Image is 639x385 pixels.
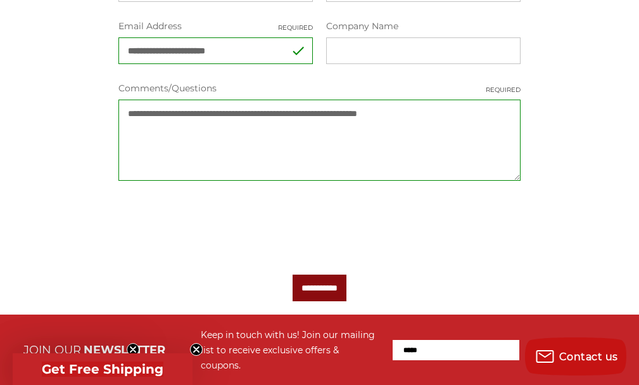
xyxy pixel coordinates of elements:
[127,343,139,356] button: Close teaser
[486,85,521,95] small: Required
[84,343,165,357] span: NEWSLETTER
[190,343,203,356] button: Close teaser
[42,362,163,377] span: Get Free Shipping
[118,199,311,248] iframe: reCAPTCHA
[559,351,618,363] span: Contact us
[13,353,193,385] div: Get Free ShippingClose teaser
[278,23,313,32] small: Required
[525,337,626,375] button: Contact us
[326,20,521,33] label: Company Name
[118,82,520,95] label: Comments/Questions
[201,327,380,373] div: Keep in touch with us! Join our mailing list to receive exclusive offers & coupons.
[118,20,313,33] label: Email Address
[23,343,81,357] span: JOIN OUR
